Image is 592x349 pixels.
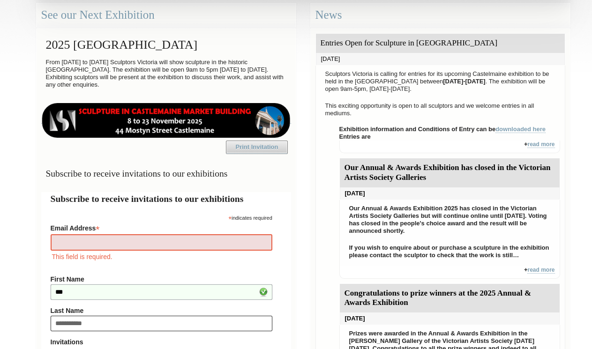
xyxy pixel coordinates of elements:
[316,34,565,53] div: Entries Open for Sculpture in [GEOGRAPHIC_DATA]
[41,56,291,91] p: From [DATE] to [DATE] Sculptors Victoria will show sculpture in the historic [GEOGRAPHIC_DATA]. T...
[51,338,272,346] strong: Invitations
[51,222,272,233] label: Email Address
[527,267,555,274] a: read more
[41,164,291,183] h3: Subscribe to receive invitations to our exhibitions
[443,78,486,85] strong: [DATE]-[DATE]
[340,187,560,200] div: [DATE]
[340,158,560,187] div: Our Annual & Awards Exhibition has closed in the Victorian Artists Society Galleries
[226,141,288,154] a: Print Invitation
[339,126,546,133] strong: Exhibition information and Conditions of Entry can be
[527,141,555,148] a: read more
[41,103,291,138] img: castlemaine-ldrbd25v2.png
[316,53,565,65] div: [DATE]
[345,202,555,237] p: Our Annual & Awards Exhibition 2025 has closed in the Victorian Artists Society Galleries but wil...
[340,284,560,313] div: Congratulations to prize winners at the 2025 Annual & Awards Exhibition
[345,242,555,261] p: If you wish to enquire about or purchase a sculpture in the exhibition please contact the sculpto...
[339,141,560,153] div: +
[51,252,272,262] div: This field is required.
[36,3,296,28] div: See our Next Exhibition
[321,100,560,119] p: This exciting opportunity is open to all sculptors and we welcome entries in all mediums.
[51,275,272,283] label: First Name
[51,213,272,222] div: indicates required
[310,3,570,28] div: News
[321,68,560,95] p: Sculptors Victoria is calling for entries for its upcoming Castelmaine exhibition to be held in t...
[339,266,560,279] div: +
[51,307,272,314] label: Last Name
[340,312,560,325] div: [DATE]
[495,126,546,133] a: downloaded here
[51,192,282,206] h2: Subscribe to receive invitations to our exhibitions
[41,33,291,56] h2: 2025 [GEOGRAPHIC_DATA]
